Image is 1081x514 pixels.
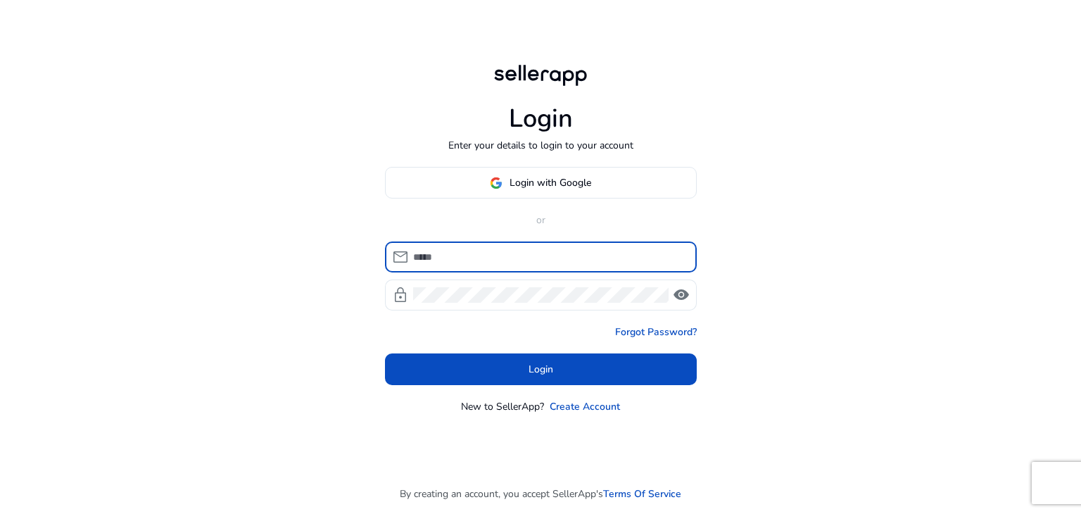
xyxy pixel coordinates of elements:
p: Enter your details to login to your account [448,138,633,153]
p: or [385,213,697,227]
button: Login [385,353,697,385]
p: New to SellerApp? [461,399,544,414]
span: lock [392,287,409,303]
span: mail [392,249,409,265]
a: Create Account [550,399,620,414]
h1: Login [509,104,573,134]
a: Terms Of Service [603,487,681,501]
span: Login with Google [510,175,591,190]
img: google-logo.svg [490,177,502,189]
a: Forgot Password? [615,325,697,339]
button: Login with Google [385,167,697,199]
span: Login [529,362,553,377]
span: visibility [673,287,690,303]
